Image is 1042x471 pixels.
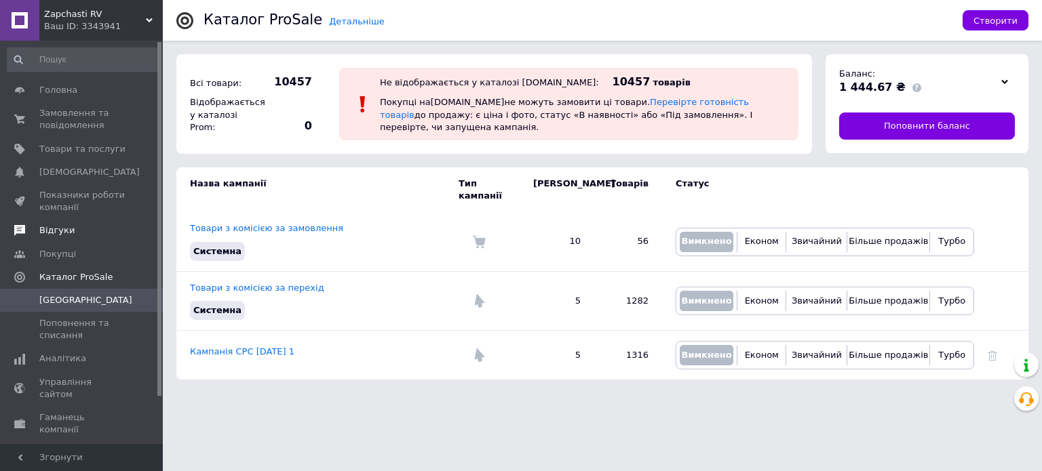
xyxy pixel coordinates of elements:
[680,232,733,252] button: Вимкнено
[680,345,733,365] button: Вимкнено
[933,291,970,311] button: Турбо
[849,236,928,246] span: Більше продажів
[7,47,160,72] input: Пошук
[839,68,875,79] span: Баланс:
[849,350,928,360] span: Більше продажів
[39,224,75,237] span: Відгуки
[193,246,242,256] span: Системна
[938,295,965,306] span: Турбо
[741,232,782,252] button: Економ
[520,212,594,271] td: 10
[884,120,970,132] span: Поповнити баланс
[613,75,651,88] span: 10457
[839,81,906,94] span: 1 444.67 ₴
[472,235,486,249] img: Комісія за замовлення
[44,20,163,33] div: Ваш ID: 3343941
[741,345,782,365] button: Економ
[594,331,662,380] td: 1316
[839,112,1015,140] a: Поповнити баланс
[938,350,965,360] span: Турбо
[741,291,782,311] button: Економ
[459,167,520,212] td: Тип кампанії
[790,291,843,311] button: Звичайний
[39,317,126,342] span: Поповнення та списання
[653,77,690,87] span: товарів
[472,348,486,362] img: Комісія за перехід
[745,236,779,246] span: Економ
[520,271,594,330] td: 5
[39,84,77,96] span: Головна
[973,16,1018,26] span: Створити
[265,75,312,89] span: 10457
[745,350,779,360] span: Економ
[265,119,312,134] span: 0
[190,283,324,293] a: Товари з комісією за перехід
[44,8,146,20] span: Zapchasti RV
[790,232,843,252] button: Звичайний
[39,166,140,178] span: [DEMOGRAPHIC_DATA]
[963,10,1028,30] button: Створити
[329,16,385,26] a: Детальніше
[851,345,926,365] button: Більше продажів
[662,167,974,212] td: Статус
[681,295,731,306] span: Вимкнено
[594,167,662,212] td: Товарів
[792,236,842,246] span: Звичайний
[792,350,842,360] span: Звичайний
[380,97,752,131] span: Покупці на [DOMAIN_NAME] не можуть замовити ці товари. до продажу: є ціна і фото, статус «В наявн...
[933,345,970,365] button: Турбо
[680,291,733,311] button: Вимкнено
[380,97,749,119] a: Перевірте готовність товарів
[39,107,126,131] span: Замовлення та повідомлення
[39,352,86,365] span: Аналітика
[193,305,242,315] span: Системна
[849,295,928,306] span: Більше продажів
[187,93,261,137] div: Відображається у каталозі Prom:
[851,291,926,311] button: Більше продажів
[681,350,731,360] span: Вимкнено
[681,236,731,246] span: Вимкнено
[190,223,343,233] a: Товари з комісією за замовлення
[176,167,459,212] td: Назва кампанії
[39,248,76,260] span: Покупці
[851,232,926,252] button: Більше продажів
[520,331,594,380] td: 5
[594,271,662,330] td: 1282
[933,232,970,252] button: Турбо
[353,94,373,115] img: :exclamation:
[39,411,126,436] span: Гаманець компанії
[745,295,779,306] span: Економ
[39,376,126,401] span: Управління сайтом
[39,294,132,306] span: [GEOGRAPHIC_DATA]
[520,167,594,212] td: [PERSON_NAME]
[380,77,599,87] div: Не відображається у каталозі [DOMAIN_NAME]:
[594,212,662,271] td: 56
[190,346,294,356] a: Кампанія CPC [DATE] 1
[39,271,113,283] span: Каталог ProSale
[988,350,997,360] a: Видалити
[204,13,322,27] div: Каталог ProSale
[792,295,842,306] span: Звичайний
[187,74,261,93] div: Всі товари:
[39,143,126,155] span: Товари та послуги
[938,236,965,246] span: Турбо
[472,294,486,308] img: Комісія за перехід
[790,345,843,365] button: Звичайний
[39,189,126,213] span: Показники роботи компанії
